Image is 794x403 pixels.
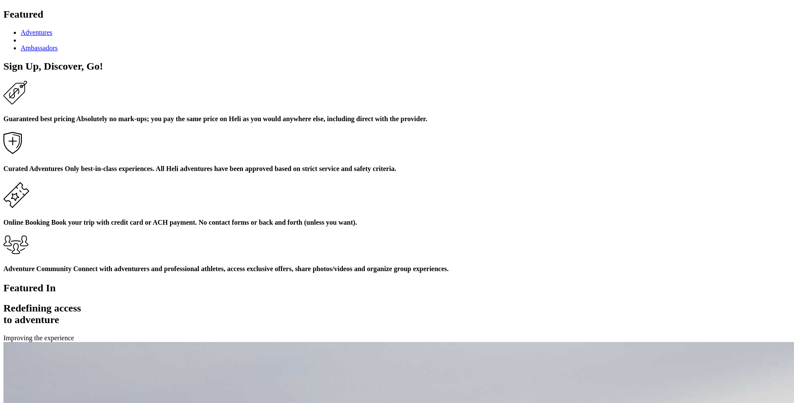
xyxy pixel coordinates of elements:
span: Book your trip with credit card or ACH payment. No contact forms or back and forth (unless you wa... [51,219,357,226]
span: Adventure Community [3,265,71,272]
div: Improving the experience [3,334,791,342]
span: Only best-in-class experiences. All Heli adventures have been approved based on strict service an... [65,165,396,172]
img: guaranteed icon [3,81,27,104]
a: Ambassadors [21,44,58,52]
img: adventure community [3,235,28,254]
img: curated adventures [3,132,22,154]
img: online booking [3,182,29,208]
h1: Sign Up, Discover, Go! [3,61,791,72]
span: Absolutely no mark-ups; you pay the same price on Heli as you would anywhere else, including dire... [76,115,427,122]
h1: Featured [3,9,791,20]
h1: Featured In [3,282,791,294]
a: Adventures [21,29,52,36]
span: Connect with adventurers and professional athletes, access exclusive offers, share photos/videos ... [73,265,449,272]
span: Guaranteed best pricing [3,115,75,122]
span: Curated Adventures [3,165,63,172]
h1: Redefining access to adventure [3,302,791,326]
span: Online Booking [3,219,49,226]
